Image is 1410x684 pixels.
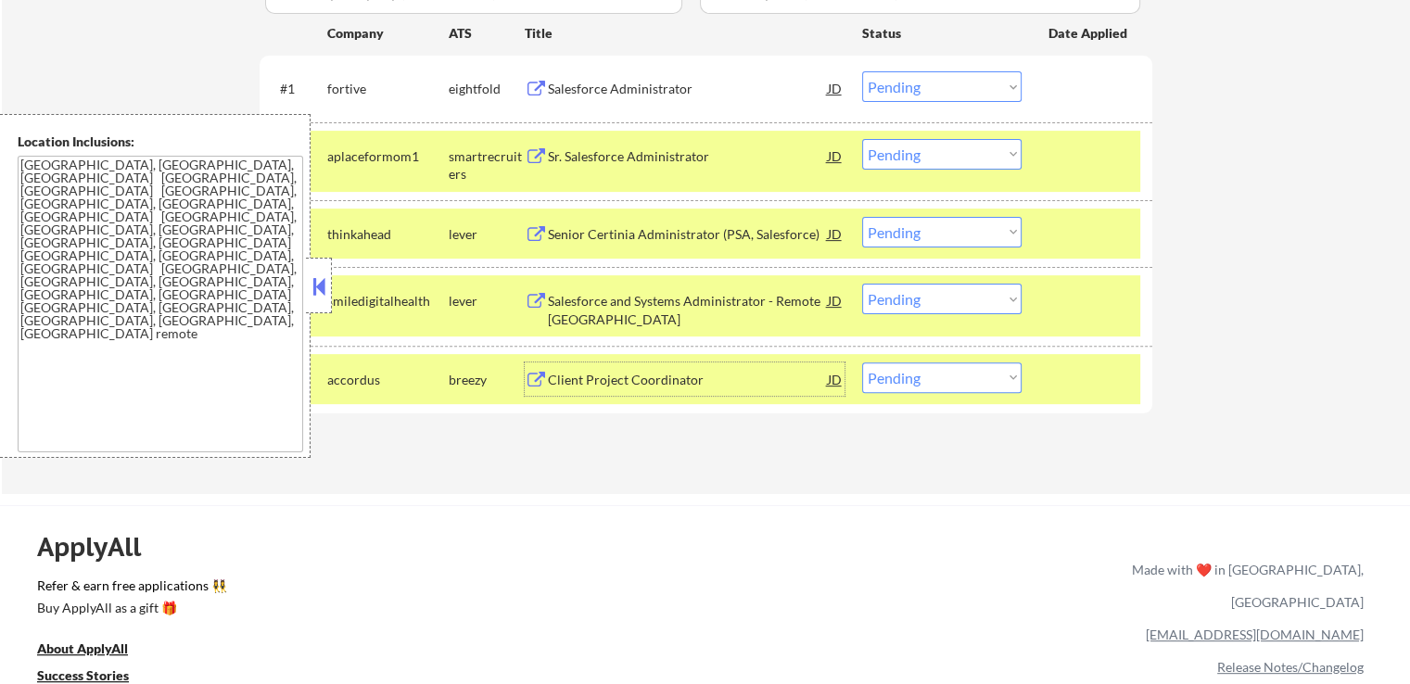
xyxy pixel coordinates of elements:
div: ApplyAll [37,531,162,563]
u: About ApplyAll [37,640,128,656]
div: smiledigitalhealth [327,292,449,310]
div: smartrecruiters [449,147,525,184]
div: Status [862,16,1022,49]
a: Buy ApplyAll as a gift 🎁 [37,599,222,622]
div: breezy [449,371,525,389]
div: JD [826,139,845,172]
div: Client Project Coordinator [548,371,828,389]
a: Refer & earn free applications 👯‍♀️ [37,579,744,599]
div: lever [449,225,525,244]
div: JD [826,217,845,250]
div: Salesforce Administrator [548,80,828,98]
div: JD [826,284,845,317]
div: thinkahead [327,225,449,244]
div: Made with ❤️ in [GEOGRAPHIC_DATA], [GEOGRAPHIC_DATA] [1124,553,1364,618]
div: lever [449,292,525,310]
div: aplaceformom1 [327,147,449,166]
u: Success Stories [37,667,129,683]
div: #1 [280,80,312,98]
a: About ApplyAll [37,640,154,663]
div: eightfold [449,80,525,98]
div: Company [327,24,449,43]
div: Senior Certinia Administrator (PSA, Salesforce) [548,225,828,244]
div: Date Applied [1048,24,1130,43]
div: Title [525,24,845,43]
a: [EMAIL_ADDRESS][DOMAIN_NAME] [1146,627,1364,642]
div: fortive [327,80,449,98]
div: Sr. Salesforce Administrator [548,147,828,166]
div: JD [826,362,845,396]
div: accordus [327,371,449,389]
div: JD [826,71,845,105]
div: Location Inclusions: [18,133,303,151]
div: Salesforce and Systems Administrator - Remote [GEOGRAPHIC_DATA] [548,292,828,328]
a: Release Notes/Changelog [1217,659,1364,675]
div: Buy ApplyAll as a gift 🎁 [37,602,222,614]
div: ATS [449,24,525,43]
